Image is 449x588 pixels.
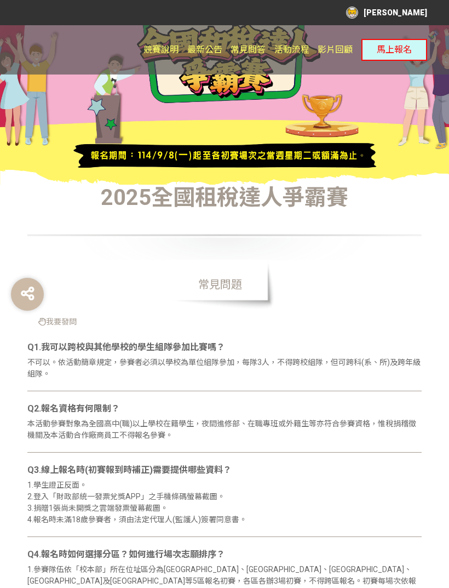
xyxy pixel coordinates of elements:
span: 競賽說明 [143,44,179,55]
a: 競賽說明 [143,25,179,75]
button: 馬上報名 [361,39,427,61]
span: 我要發問 [46,313,77,330]
a: 最新公告 [187,25,222,75]
div: 1.學生證正反面。 2.登入「財政部統一發票兌獎APP」之手機條碼螢幕截圖。 3.捐贈1張尚未開獎之雲端發票螢幕截圖。 4.報名時未滿18歲參賽者，須由法定代理人(監護人)簽署同意書。 [27,479,422,526]
span: 常見問題 [165,260,275,309]
div: Q3.線上報名時(初賽報到時補正)需要提供哪些資料？ [27,464,422,477]
span: 馬上報名 [377,44,412,55]
span: 最新公告 [187,44,222,55]
a: 影片回顧 [318,25,353,75]
div: Q2.報名資格有何限制？ [27,402,422,415]
div: Q1.我可以跨校與其他學校的學生組隊參加比賽嗎？ [27,341,422,354]
div: 不可以。依活動簡章規定，參賽者必須以學校為單位組隊參加，每隊3人，不得跨校組隊，但可跨科(系、所)及跨年級組隊。 [27,357,422,380]
div: Q4.報名時如何選擇分區？如何進行場次志願排序？ [27,548,422,561]
span: 活動流程 [274,44,309,55]
span: 影片回顧 [318,44,353,55]
a: 活動流程 [274,25,309,75]
span: 常見問答 [231,44,266,55]
div: 本活動參賽對象為全國高中(職)以上學校在籍學生，夜間進修部、在職專班或外籍生等亦符合參賽資格，惟稅捐稽徵機關及本活動合作廠商員工不得報名參賽。 [27,418,422,441]
h1: 2025全國租稅達人爭霸賽 [27,185,422,260]
a: 常見問答 [231,25,266,75]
